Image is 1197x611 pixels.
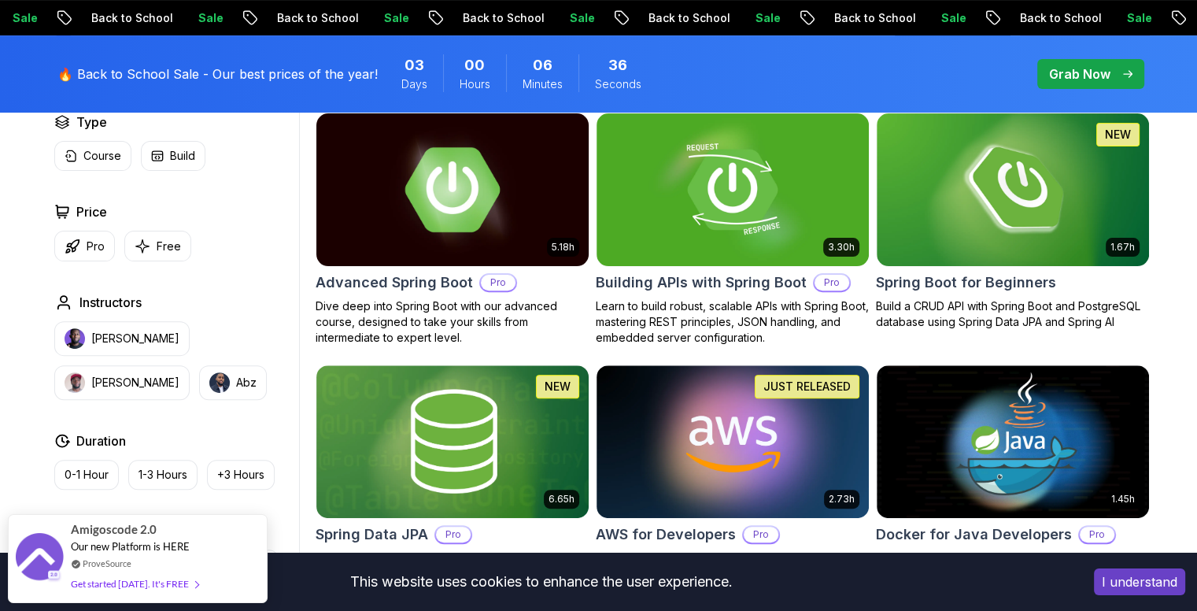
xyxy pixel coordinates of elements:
p: Back to School [262,10,369,26]
p: Back to School [819,10,926,26]
p: Back to School [1005,10,1112,26]
h2: Docker for Java Developers [876,524,1072,546]
span: Minutes [523,76,563,92]
p: 3.30h [828,241,855,254]
a: Spring Data JPA card6.65hNEWSpring Data JPAProMaster database management, advanced querying, and ... [316,365,589,582]
p: Sale [183,10,234,26]
p: Sale [926,10,977,26]
button: Free [124,231,191,261]
a: Spring Boot for Beginners card1.67hNEWSpring Boot for BeginnersBuild a CRUD API with Spring Boot ... [876,113,1150,330]
span: Amigoscode 2.0 [71,520,157,539]
p: Pro [744,527,778,542]
p: Learn to build robust, scalable APIs with Spring Boot, mastering REST principles, JSON handling, ... [596,298,870,346]
p: 5.18h [552,241,574,254]
p: Back to School [634,10,741,26]
span: Seconds [595,76,641,92]
button: instructor img[PERSON_NAME] [54,365,190,400]
p: [PERSON_NAME] [91,331,179,346]
span: 0 Hours [464,54,485,76]
h2: Spring Data JPA [316,524,428,546]
img: Spring Boot for Beginners card [877,113,1149,266]
img: instructor img [65,372,85,393]
p: 1.67h [1110,241,1135,254]
p: Free [157,239,181,254]
p: Course [83,148,121,164]
p: Dive deep into Spring Boot with our advanced course, designed to take your skills from intermedia... [316,298,589,346]
p: 🔥 Back to School Sale - Our best prices of the year! [57,65,378,83]
h2: AWS for Developers [596,524,736,546]
p: Build [170,148,195,164]
button: Accept cookies [1094,568,1185,595]
button: 0-1 Hour [54,460,119,490]
p: Back to School [448,10,555,26]
h2: Instructors [79,293,142,312]
button: 1-3 Hours [128,460,198,490]
p: Back to School [76,10,183,26]
h2: Advanced Spring Boot [316,272,473,294]
p: Sale [555,10,605,26]
p: NEW [545,379,571,394]
img: Building APIs with Spring Boot card [597,113,869,266]
h2: Spring Boot for Beginners [876,272,1056,294]
img: Advanced Spring Boot card [309,109,595,269]
img: Docker for Java Developers card [877,365,1149,518]
p: 2.73h [829,493,855,505]
p: Abz [236,375,257,391]
h2: Building APIs with Spring Boot [596,272,807,294]
a: ProveSource [83,557,131,570]
img: Spring Data JPA card [316,365,589,518]
p: +3 Hours [217,467,264,483]
h2: Price [76,202,107,221]
p: Build a CRUD API with Spring Boot and PostgreSQL database using Spring Data JPA and Spring AI [876,298,1150,330]
p: Sale [369,10,419,26]
p: Pro [1080,527,1114,542]
span: Days [401,76,427,92]
p: Sale [1112,10,1162,26]
h2: Type [76,113,107,131]
span: 36 Seconds [608,54,627,76]
h2: Duration [76,431,126,450]
p: Master AWS services like EC2, RDS, VPC, Route 53, and Docker to deploy and manage scalable cloud ... [596,550,870,598]
button: Course [54,141,131,171]
button: +3 Hours [207,460,275,490]
p: Pro [481,275,515,291]
span: 6 Minutes [533,54,552,76]
p: JUST RELEASED [763,379,851,394]
p: 6.65h [549,493,574,505]
p: Pro [87,239,105,254]
p: 1.45h [1111,493,1135,505]
p: [PERSON_NAME] [91,375,179,391]
button: Build [141,141,205,171]
p: Grab Now [1049,65,1110,83]
img: instructor img [65,328,85,349]
div: Get started [DATE]. It's FREE [71,575,198,593]
p: NEW [1105,127,1131,143]
span: Hours [460,76,490,92]
a: AWS for Developers card2.73hJUST RELEASEDAWS for DevelopersProMaster AWS services like EC2, RDS, ... [596,365,870,598]
img: AWS for Developers card [597,365,869,518]
button: Pro [54,231,115,261]
a: Advanced Spring Boot card5.18hAdvanced Spring BootProDive deep into Spring Boot with our advanced... [316,113,589,346]
p: 1-3 Hours [139,467,187,483]
img: provesource social proof notification image [16,533,63,584]
p: 0-1 Hour [65,467,109,483]
span: 3 Days [405,54,424,76]
p: Pro [815,275,849,291]
img: instructor img [209,372,230,393]
p: Master database management, advanced querying, and expert data handling with ease [316,550,589,582]
p: Pro [436,527,471,542]
button: instructor imgAbz [199,365,267,400]
button: instructor img[PERSON_NAME] [54,321,190,356]
a: Building APIs with Spring Boot card3.30hBuilding APIs with Spring BootProLearn to build robust, s... [596,113,870,346]
div: This website uses cookies to enhance the user experience. [12,565,1070,599]
span: Our new Platform is HERE [71,540,190,553]
p: Sale [741,10,791,26]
